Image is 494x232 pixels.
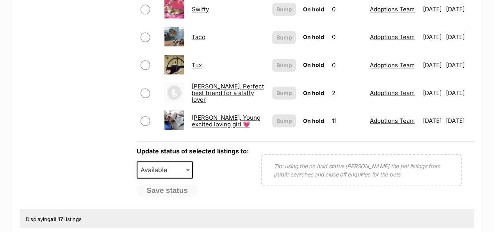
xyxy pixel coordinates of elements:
td: [DATE] [419,107,445,134]
a: Adoptions Team [370,61,415,69]
a: Taco [192,33,205,41]
td: [DATE] [446,23,473,50]
span: On hold [303,90,324,96]
span: Bump [276,117,292,125]
a: [PERSON_NAME]. Young excited loving girl 💗 [192,114,260,128]
a: Adoptions Team [370,5,415,13]
span: Bump [276,61,292,69]
span: On hold [303,117,324,124]
img: Yuki. Young excited loving girl 💗 [164,110,184,130]
td: 2 [329,79,366,106]
a: Adoptions Team [370,117,415,124]
button: Bump [272,114,296,127]
a: [PERSON_NAME]. Perfect best friend for a staffy lover [192,83,264,104]
button: Bump [272,59,296,72]
a: Swifty [192,5,209,13]
span: Bump [276,89,292,97]
span: Available [137,164,175,175]
td: 0 [329,52,366,79]
td: 11 [329,107,366,134]
img: Yuki. Perfect best friend for a staffy lover [164,83,184,102]
span: Bump [276,5,292,13]
strong: all 17 [50,216,63,222]
p: Tip: using the on hold status [PERSON_NAME] the pet listings from public searches and close off e... [274,162,449,178]
td: [DATE] [446,79,473,106]
td: [DATE] [419,23,445,50]
td: [DATE] [446,52,473,79]
td: 0 [329,23,366,50]
label: Update status of selected listings to: [137,147,249,155]
a: Adoptions Team [370,33,415,41]
span: Bump [276,33,292,41]
span: On hold [303,61,324,68]
td: [DATE] [419,52,445,79]
td: [DATE] [419,79,445,106]
td: [DATE] [446,107,473,134]
span: Available [137,161,193,178]
a: Tux [192,61,202,69]
span: On hold [303,6,324,13]
a: Adoptions Team [370,89,415,97]
button: Save status [137,184,198,197]
button: Bump [272,86,296,99]
span: On hold [303,34,324,40]
button: Bump [272,3,296,16]
span: Displaying Listings [26,216,82,222]
button: Bump [272,31,296,44]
